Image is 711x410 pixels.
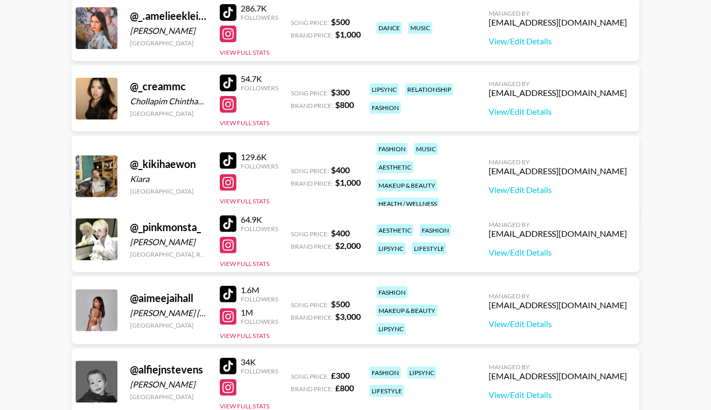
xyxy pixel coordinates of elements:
div: 64.9K [241,214,278,225]
span: Song Price: [291,167,329,175]
span: Brand Price: [291,313,333,321]
div: lipsync [376,323,406,335]
div: [GEOGRAPHIC_DATA] [130,39,207,47]
div: makeup & beauty [376,305,437,317]
div: Managed By [489,158,627,166]
div: 34K [241,357,278,367]
div: [EMAIL_ADDRESS][DOMAIN_NAME] [489,371,627,381]
span: Song Price: [291,301,329,309]
div: [EMAIL_ADDRESS][DOMAIN_NAME] [489,166,627,176]
div: Followers [241,225,278,233]
a: View/Edit Details [489,106,627,117]
div: 1M [241,307,278,318]
strong: $ 800 [335,100,354,110]
strong: £ 800 [335,383,354,393]
strong: $ 400 [331,165,350,175]
div: Followers [241,318,278,325]
strong: $ 3,000 [335,311,361,321]
div: fashion [370,367,401,379]
div: Managed By [489,80,627,88]
strong: £ 300 [331,370,350,380]
div: fashion [420,224,451,236]
span: Song Price: [291,230,329,238]
span: Song Price: [291,89,329,97]
div: 286.7K [241,3,278,14]
button: View Full Stats [220,260,269,268]
div: @ aimeejaihall [130,292,207,305]
strong: $ 1,000 [335,29,361,39]
div: [GEOGRAPHIC_DATA] [130,393,207,401]
span: Brand Price: [291,385,333,393]
div: makeup & beauty [376,179,437,191]
div: 1.6M [241,285,278,295]
strong: $ 300 [331,87,350,97]
button: View Full Stats [220,332,269,340]
div: @ _kikihaewon [130,158,207,171]
div: 54.7K [241,74,278,84]
div: [GEOGRAPHIC_DATA] [130,110,207,117]
div: [EMAIL_ADDRESS][DOMAIN_NAME] [489,17,627,28]
span: Brand Price: [291,31,333,39]
div: Followers [241,367,278,375]
span: Song Price: [291,19,329,27]
strong: $ 400 [331,228,350,238]
div: fashion [376,143,408,155]
div: Managed By [489,221,627,228]
div: @ _.amelieeklein._ [130,9,207,22]
div: aesthetic [376,224,413,236]
div: music [414,143,438,155]
div: [PERSON_NAME] [PERSON_NAME] [130,308,207,318]
button: View Full Stats [220,49,269,56]
div: health / wellness [376,198,439,210]
div: Followers [241,162,278,170]
div: lifestyle [412,243,446,255]
div: [EMAIL_ADDRESS][DOMAIN_NAME] [489,88,627,98]
a: View/Edit Details [489,36,627,46]
button: View Full Stats [220,402,269,410]
div: Chollapim Chinthammit [130,96,207,106]
div: Managed By [489,363,627,371]
div: [EMAIL_ADDRESS][DOMAIN_NAME] [489,228,627,239]
a: View/Edit Details [489,390,627,400]
a: View/Edit Details [489,185,627,195]
a: View/Edit Details [489,319,627,329]
strong: $ 2,000 [335,240,361,250]
div: [PERSON_NAME] [130,237,207,247]
div: Followers [241,14,278,21]
span: Brand Price: [291,179,333,187]
div: lipsync [407,367,436,379]
div: lipsync [370,83,399,95]
div: [PERSON_NAME] [130,26,207,36]
div: Kiara [130,174,207,184]
div: Managed By [489,9,627,17]
strong: $ 500 [331,17,350,27]
div: 129.6K [241,152,278,162]
span: Song Price: [291,372,329,380]
div: [GEOGRAPHIC_DATA], Republic of [130,250,207,258]
button: View Full Stats [220,119,269,127]
span: Brand Price: [291,102,333,110]
div: relationship [405,83,453,95]
div: Followers [241,295,278,303]
div: Followers [241,84,278,92]
div: @ _pinkmonsta_ [130,221,207,234]
div: [EMAIL_ADDRESS][DOMAIN_NAME] [489,300,627,310]
div: lifestyle [370,385,404,397]
div: [PERSON_NAME] [130,379,207,390]
div: [GEOGRAPHIC_DATA] [130,321,207,329]
div: fashion [370,102,401,114]
a: View/Edit Details [489,247,627,258]
div: dance [376,22,402,34]
div: fashion [376,286,408,298]
div: [GEOGRAPHIC_DATA] [130,187,207,195]
span: Brand Price: [291,243,333,250]
strong: $ 500 [331,299,350,309]
div: @ alfiejnstevens [130,363,207,376]
div: lipsync [376,243,406,255]
div: music [408,22,432,34]
div: Managed By [489,292,627,300]
div: @ _creammc [130,80,207,93]
div: aesthetic [376,161,413,173]
strong: $ 1,000 [335,177,361,187]
button: View Full Stats [220,197,269,205]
